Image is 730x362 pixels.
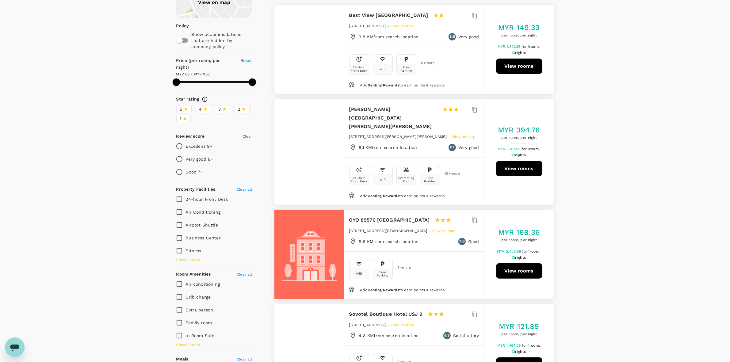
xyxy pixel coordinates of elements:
[498,125,540,135] h5: MYR 394.76
[387,24,390,28] span: -
[515,51,526,55] span: nights
[528,343,541,348] span: 1
[453,333,479,339] p: Satisfactory
[529,147,540,151] span: room,
[528,249,541,253] span: 1
[421,61,430,65] span: 6 + more
[432,228,456,233] a: View on map
[192,31,252,50] p: Show accommodations that are hidden by company policy
[240,58,252,63] span: Reset
[444,333,449,339] span: 6.8
[359,144,417,151] p: 9.1 KM from search location
[243,134,252,139] span: Clear
[186,295,211,299] span: Crib charge
[349,105,438,131] h6: [PERSON_NAME][GEOGRAPHIC_DATA][PERSON_NAME][PERSON_NAME]
[497,343,522,348] span: MYR 1,464.29
[5,337,25,357] iframe: Button to launch messaging window
[498,23,540,32] h5: MYR 149.33
[390,24,414,28] span: View on map
[496,161,542,176] button: View rooms
[186,282,220,287] span: Air conditioning
[498,32,540,39] span: per room, per night
[349,323,386,327] span: [STREET_ADDRESS]
[186,223,218,227] span: Airport Shuttle
[529,343,540,348] span: room,
[432,229,456,233] span: View on map
[186,248,201,253] span: Fitness
[186,235,221,240] span: Business Center
[449,34,455,40] span: 8.9
[496,59,542,74] button: View rooms
[498,44,522,49] span: MYR 1,821.36
[351,176,368,183] div: 24 Hour Front Desk
[515,153,526,157] span: nights
[422,176,438,183] div: Free Parking
[186,143,212,149] p: Excellent 9+
[236,272,252,276] span: Clear all
[497,249,522,253] span: MYR 2,458.88
[511,51,527,55] span: 13
[176,342,201,348] span: Show 5 more
[349,135,447,139] span: [STREET_ADDRESS][PERSON_NAME][PERSON_NAME]
[387,323,390,327] span: -
[450,144,454,151] span: 8.1
[176,23,180,29] p: Policy
[530,249,540,253] span: room,
[176,186,216,193] h6: Property Facilities
[460,238,464,245] span: 7.6
[498,237,540,243] span: per room, per night
[522,44,528,49] span: for
[238,106,240,112] span: 2
[522,249,528,253] span: for
[374,270,391,277] div: Free Parking
[176,271,211,278] h6: Room Amenities
[529,44,540,49] span: room,
[468,238,479,245] p: Good
[511,153,527,157] span: 13
[349,216,430,224] h6: OYO 89576 [GEOGRAPHIC_DATA]
[390,322,414,327] a: View on map
[398,176,415,183] div: Swimming Pool
[180,106,182,112] span: 5
[199,106,202,112] span: 4
[186,210,220,215] span: Air Conditioning
[522,147,528,151] span: for
[498,147,522,151] span: MYR 5,011.92
[368,194,399,198] span: Genting Rewards
[499,331,539,337] span: per room, per night
[186,156,213,162] p: Very good 8+
[359,34,419,40] p: 3.8 KM from search location
[398,66,415,72] div: Free Parking
[515,349,526,354] span: nights
[449,135,452,139] span: -
[180,116,182,122] span: 1
[176,133,205,140] h6: Review score
[368,288,399,292] span: Genting Rewards
[429,229,432,233] span: -
[356,272,362,275] div: Wifi
[186,169,203,175] p: Good 7+
[458,34,479,40] p: Very good
[528,147,541,151] span: 1
[359,238,419,245] p: 9.5 KM from search location
[528,44,541,49] span: 1
[186,320,212,325] span: Family room
[511,349,527,354] span: 13
[499,322,539,331] h5: MYR 121.89
[349,11,428,20] h6: Best View [GEOGRAPHIC_DATA]
[360,288,445,292] span: Add to earn points & rewards
[360,194,445,198] span: Add to earn points & rewards
[359,333,419,339] p: 4.8 KM from search location
[380,178,386,181] div: Wifi
[236,187,252,192] span: Clear all
[522,343,528,348] span: for
[496,263,542,279] button: View rooms
[176,57,233,71] h6: Price (per room, per night)
[390,323,414,327] span: View on map
[390,23,414,28] a: View on map
[511,255,527,260] span: 13
[202,96,208,102] svg: Star ratings are awarded to properties to represent the quality of services, facilities, and amen...
[498,227,540,237] h5: MYR 198.36
[349,24,386,28] span: [STREET_ADDRESS]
